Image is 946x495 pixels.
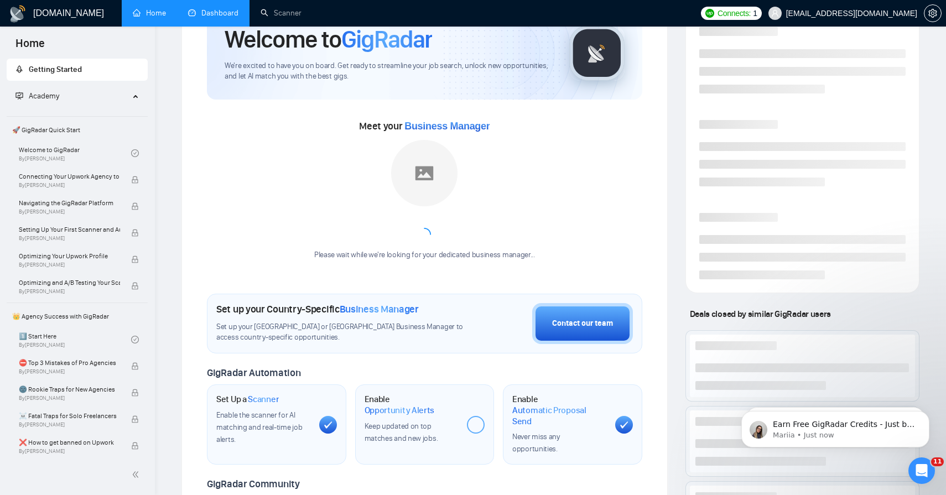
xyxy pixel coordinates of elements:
span: Business Manager [340,303,419,315]
span: loading [415,226,434,244]
span: 1 [753,7,757,19]
span: user [771,9,779,17]
span: 🌚 Rookie Traps for New Agencies [19,384,120,395]
span: lock [131,282,139,290]
span: ☠️ Fatal Traps for Solo Freelancers [19,410,120,421]
span: double-left [132,469,143,480]
span: fund-projection-screen [15,92,23,100]
span: lock [131,442,139,450]
span: lock [131,415,139,423]
span: lock [131,202,139,210]
span: GigRadar Automation [207,367,300,379]
img: placeholder.png [391,140,458,206]
span: By [PERSON_NAME] [19,395,120,402]
span: By [PERSON_NAME] [19,288,120,295]
h1: Enable [365,394,459,415]
img: gigradar-logo.png [569,25,625,81]
span: lock [131,176,139,184]
li: Getting Started [7,59,148,81]
span: lock [131,362,139,370]
span: Keep updated on top matches and new jobs. [365,421,438,443]
a: 1️⃣ Start HereBy[PERSON_NAME] [19,327,131,352]
span: lock [131,229,139,237]
span: Automatic Proposal Send [512,405,606,426]
span: GigRadar Community [207,478,300,490]
span: Business Manager [404,121,490,132]
span: Connecting Your Upwork Agency to GigRadar [19,171,120,182]
button: Contact our team [532,303,633,344]
span: Never miss any opportunities. [512,432,560,454]
span: 🚀 GigRadar Quick Start [8,119,147,141]
span: Connects: [718,7,751,19]
span: By [PERSON_NAME] [19,262,120,268]
span: We're excited to have you on board. Get ready to streamline your job search, unlock new opportuni... [225,61,552,82]
button: setting [924,4,942,22]
h1: Welcome to [225,24,432,54]
span: By [PERSON_NAME] [19,209,120,215]
span: Optimizing Your Upwork Profile [19,251,120,262]
span: setting [924,9,941,18]
span: rocket [15,65,23,73]
a: Welcome to GigRadarBy[PERSON_NAME] [19,141,131,165]
span: Home [7,35,54,59]
span: By [PERSON_NAME] [19,235,120,242]
span: Academy [15,91,59,101]
span: check-circle [131,336,139,343]
h1: Set Up a [216,394,279,405]
span: Academy [29,91,59,101]
img: logo [9,5,27,23]
span: Navigating the GigRadar Platform [19,197,120,209]
span: Setting Up Your First Scanner and Auto-Bidder [19,224,120,235]
span: ❌ How to get banned on Upwork [19,437,120,448]
span: Meet your [359,120,490,132]
span: Enable the scanner for AI matching and real-time job alerts. [216,410,302,444]
span: ⛔ Top 3 Mistakes of Pro Agencies [19,357,120,368]
span: lock [131,389,139,397]
a: searchScanner [261,8,302,18]
img: upwork-logo.png [705,9,714,18]
span: 👑 Agency Success with GigRadar [8,305,147,327]
span: 11 [931,457,944,466]
h1: Set up your Country-Specific [216,303,419,315]
span: By [PERSON_NAME] [19,448,120,455]
span: By [PERSON_NAME] [19,421,120,428]
a: homeHome [133,8,166,18]
div: Please wait while we're looking for your dedicated business manager... [308,250,542,260]
span: Set up your [GEOGRAPHIC_DATA] or [GEOGRAPHIC_DATA] Business Manager to access country-specific op... [216,322,466,343]
span: Deals closed by similar GigRadar users [685,304,835,324]
span: check-circle [131,149,139,157]
span: By [PERSON_NAME] [19,182,120,189]
span: By [PERSON_NAME] [19,368,120,375]
div: Contact our team [552,317,613,330]
span: Optimizing and A/B Testing Your Scanner for Better Results [19,277,120,288]
iframe: Intercom notifications message [725,388,946,465]
span: GigRadar [341,24,432,54]
span: Opportunity Alerts [365,405,435,416]
a: setting [924,9,942,18]
a: dashboardDashboard [188,8,238,18]
span: Scanner [248,394,279,405]
span: lock [131,256,139,263]
iframe: Intercom live chat [908,457,935,484]
span: Getting Started [29,65,82,74]
h1: Enable [512,394,606,426]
